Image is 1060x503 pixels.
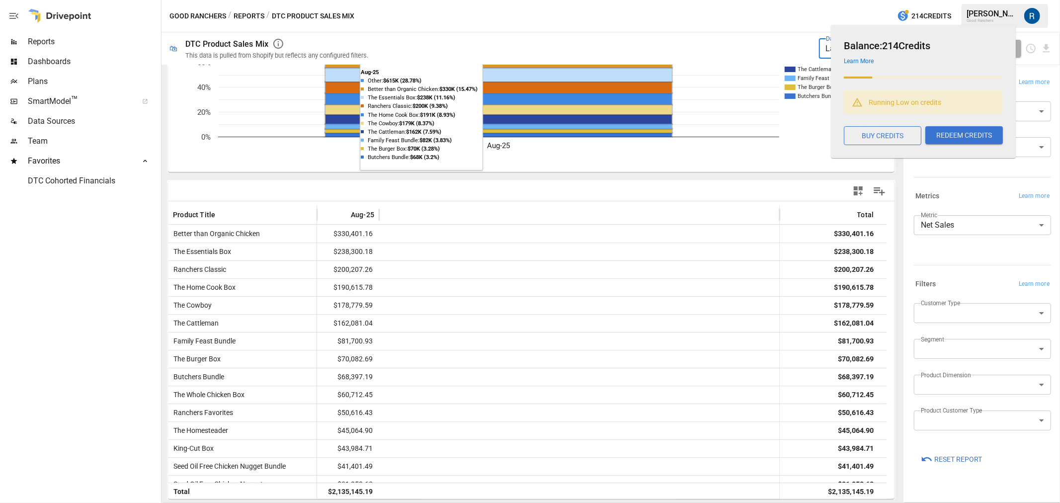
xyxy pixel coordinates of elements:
span: Product Title [173,210,215,220]
div: Good Ranchers [967,18,1018,23]
label: Segment [921,335,944,343]
span: Better than Organic Chicken [169,230,260,238]
div: $50,616.43 [838,404,874,421]
text: The Burger Box [798,84,836,90]
div: DTC Product Sales Mix [185,39,268,49]
span: $190,615.78 [332,279,374,296]
div: $45,064.90 [838,422,874,439]
span: Learn more [1019,279,1050,289]
span: Family Feast Bundle [169,337,236,345]
span: $45,064.90 [336,422,374,439]
button: 214Credits [893,7,955,25]
div: $81,700.93 [838,333,874,350]
span: $200,207.26 [332,261,374,278]
div: This data is pulled from Shopify but reflects any configured filters. [185,52,368,59]
span: Plans [28,76,159,87]
div: $238,300.18 [834,243,874,260]
span: Data Sources [28,115,159,127]
span: King-Cut Box [169,444,214,452]
div: $162,081.04 [834,315,874,332]
h6: Filters [915,279,936,290]
div: $330,401.16 [834,225,874,243]
label: Date [826,34,838,43]
label: Product Dimension [921,371,971,379]
div: $200,207.26 [834,261,874,278]
label: Customer Type [921,299,961,307]
span: The Cowboy [169,301,212,309]
div: $68,397.19 [838,368,874,386]
text: 20% [197,108,211,117]
span: The Essentials Box [169,248,231,255]
span: Seed Oil Free Chicken Nugget Bundle [169,462,286,470]
span: Last 7 Days [826,44,868,53]
span: $41,401.49 [336,458,374,475]
div: $2,135,145.19 [828,483,874,501]
button: Sort [216,208,230,222]
button: Reports [234,10,264,22]
span: 214 Credits [911,10,951,22]
div: $178,779.59 [834,297,874,314]
div: / [266,10,270,22]
span: Seed Oil Free Chicken Nuggets [169,480,266,488]
div: 🛍 [169,44,177,53]
span: Dashboards [28,56,159,68]
span: $31,058.63 [336,476,374,493]
div: $70,082.69 [838,350,874,368]
span: The Whole Chicken Box [169,391,245,399]
text: 0% [201,133,211,142]
span: Ranchers Classic [169,265,226,273]
span: $60,712.45 [336,386,374,404]
span: The Burger Box [169,355,221,363]
span: Reports [28,36,159,48]
text: Family Feast Bundle [798,75,848,82]
div: $60,712.45 [838,386,874,404]
div: $31,058.63 [838,476,874,493]
span: ™ [71,94,78,106]
span: The Cattleman [169,319,219,327]
text: The Cattleman [798,66,834,73]
span: Learn more [1019,191,1050,201]
text: Butchers Bundle [798,93,838,99]
span: $70,082.69 [336,350,374,368]
span: $50,616.43 [336,404,374,421]
span: $2,135,145.19 [326,483,374,501]
span: $162,081.04 [332,315,374,332]
span: Aug-25 [351,210,374,220]
span: $81,700.93 [336,333,374,350]
button: Sort [336,208,350,222]
a: Learn More [844,58,874,65]
div: / [228,10,232,22]
img: Roman Romero [1024,8,1040,24]
span: Favorites [28,155,131,167]
span: Learn more [1019,78,1050,87]
span: The Home Cook Box [169,283,236,291]
button: Reset Report [914,450,989,468]
text: 60% [197,58,211,67]
button: Roman Romero [1018,2,1046,30]
button: BUY CREDITS [844,126,921,145]
span: $68,397.19 [336,368,374,386]
div: Total [857,211,874,219]
span: Reset Report [934,453,982,466]
button: Schedule report [1025,43,1037,54]
text: Aug-25 [488,141,510,150]
span: Ranchers Favorites [169,409,233,417]
span: $238,300.18 [332,243,374,260]
span: The Homesteader [169,426,228,434]
span: $178,779.59 [332,297,374,314]
span: SmartModel [28,95,131,107]
span: DTC Cohorted Financials [28,175,159,187]
span: $43,984.71 [336,440,374,457]
p: Running Low on credits [869,97,941,107]
div: $41,401.49 [838,458,874,475]
button: REDEEM CREDITS [925,126,1003,144]
text: 40% [197,83,211,92]
div: $43,984.71 [838,440,874,457]
h6: Balance: 214 Credits [844,38,1003,54]
label: Metric [921,211,937,219]
div: [PERSON_NAME] [967,9,1018,18]
span: Butchers Bundle [169,373,224,381]
button: Manage Columns [868,180,891,202]
span: $330,401.16 [332,225,374,243]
